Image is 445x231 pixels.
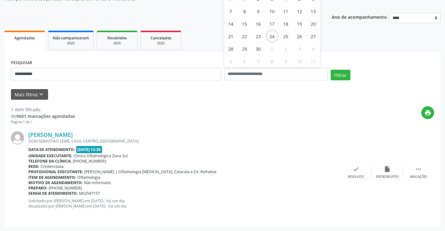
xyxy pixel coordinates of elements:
div: Resolvido [348,175,364,179]
a: [PERSON_NAME] [28,131,73,138]
span: Oftalmologia [77,175,100,180]
span: Setembro 25, 2025 [280,30,292,42]
span: [PERSON_NAME] | Oftalmologia [MEDICAL_DATA], Catarata e Cir. Refrativa [84,169,216,174]
p: Solicitado por [PERSON_NAME] em [DATE] - há um dia Atualizado por [PERSON_NAME] em [DATE] - há um... [28,198,340,209]
div: DOM SEBASTIAO LEME, CASA, CENTRO, [GEOGRAPHIC_DATA] [28,138,340,144]
span: Resolvidos [107,35,127,41]
span: Setembro 30, 2025 [252,43,265,55]
span: Clinica Oftalmologica Zona Sul [74,153,128,158]
span: Outubro 4, 2025 [307,43,319,55]
i: insert_drive_file [384,166,391,173]
span: Setembro 9, 2025 [252,5,265,17]
i: keyboard_arrow_down [38,91,45,98]
span: M02947157 [79,191,100,196]
div: 2025 [101,41,133,46]
span: Não compareceram [53,35,89,41]
span: Setembro 28, 2025 [225,43,237,55]
i: check [353,166,359,173]
span: Setembro 13, 2025 [307,5,319,17]
div: Mais ações [410,175,427,179]
span: Não informado [84,180,111,185]
img: img [11,131,24,144]
span: Setembro 23, 2025 [252,30,265,42]
span: Setembro 17, 2025 [266,18,278,30]
span: Outubro 2, 2025 [280,43,292,55]
span: Setembro 12, 2025 [294,5,306,17]
p: Ano de acompanhamento [332,13,387,21]
span: Setembro 21, 2025 [225,30,237,42]
span: [PHONE_NUMBER] [73,158,106,164]
span: [DATE] 13:30 [76,146,102,153]
button: Mais filtroskeyboard_arrow_down [11,89,48,100]
span: Setembro 26, 2025 [294,30,306,42]
button: Filtrar [331,70,350,80]
span: Setembro 14, 2025 [225,18,237,30]
span: Setembro 29, 2025 [239,43,251,55]
span: Outubro 11, 2025 [307,55,319,67]
span: Setembro 24, 2025 [266,30,278,42]
span: Outubro 6, 2025 [239,55,251,67]
b: Senha de atendimento: [28,191,78,196]
b: Profissional executante: [28,169,83,174]
span: Credenciada [41,164,64,169]
span: Setembro 20, 2025 [307,18,319,30]
span: Setembro 10, 2025 [266,5,278,17]
span: Setembro 16, 2025 [252,18,265,30]
span: Setembro 15, 2025 [239,18,251,30]
span: Outubro 8, 2025 [266,55,278,67]
b: Motivo de agendamento: [28,180,83,185]
span: Setembro 18, 2025 [280,18,292,30]
div: Página 1 de 1 [11,119,75,125]
span: Setembro 27, 2025 [307,30,319,42]
span: Outubro 7, 2025 [252,55,265,67]
label: PESQUISAR [11,58,32,68]
div: de [11,113,75,119]
span: Outubro 5, 2025 [225,55,237,67]
div: 1 item filtrado [11,106,75,113]
button: print [421,106,434,119]
strong: 9601 marcações agendadas [16,113,75,119]
span: Outubro 10, 2025 [294,55,306,67]
b: Telefone da clínica: [28,158,72,164]
span: Setembro 11, 2025 [280,5,292,17]
span: [PHONE_NUMBER] [49,185,82,191]
b: Preparo: [28,185,47,191]
b: Rede: [28,164,39,169]
span: Setembro 8, 2025 [239,5,251,17]
span: Agendados [14,35,35,41]
i:  [415,166,422,173]
b: Data de atendimento: [28,147,75,152]
i: print [424,109,431,116]
span: Cancelados [151,35,171,41]
b: Item de agendamento: [28,175,76,180]
b: Unidade executante: [28,153,72,158]
span: Outubro 1, 2025 [266,43,278,55]
span: Setembro 22, 2025 [239,30,251,42]
div: Exportar (PDF) [376,175,398,179]
span: Setembro 7, 2025 [225,5,237,17]
div: 2025 [145,41,176,46]
span: Setembro 19, 2025 [294,18,306,30]
span: Outubro 9, 2025 [280,55,292,67]
div: 2025 [53,41,89,46]
span: Outubro 3, 2025 [294,43,306,55]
